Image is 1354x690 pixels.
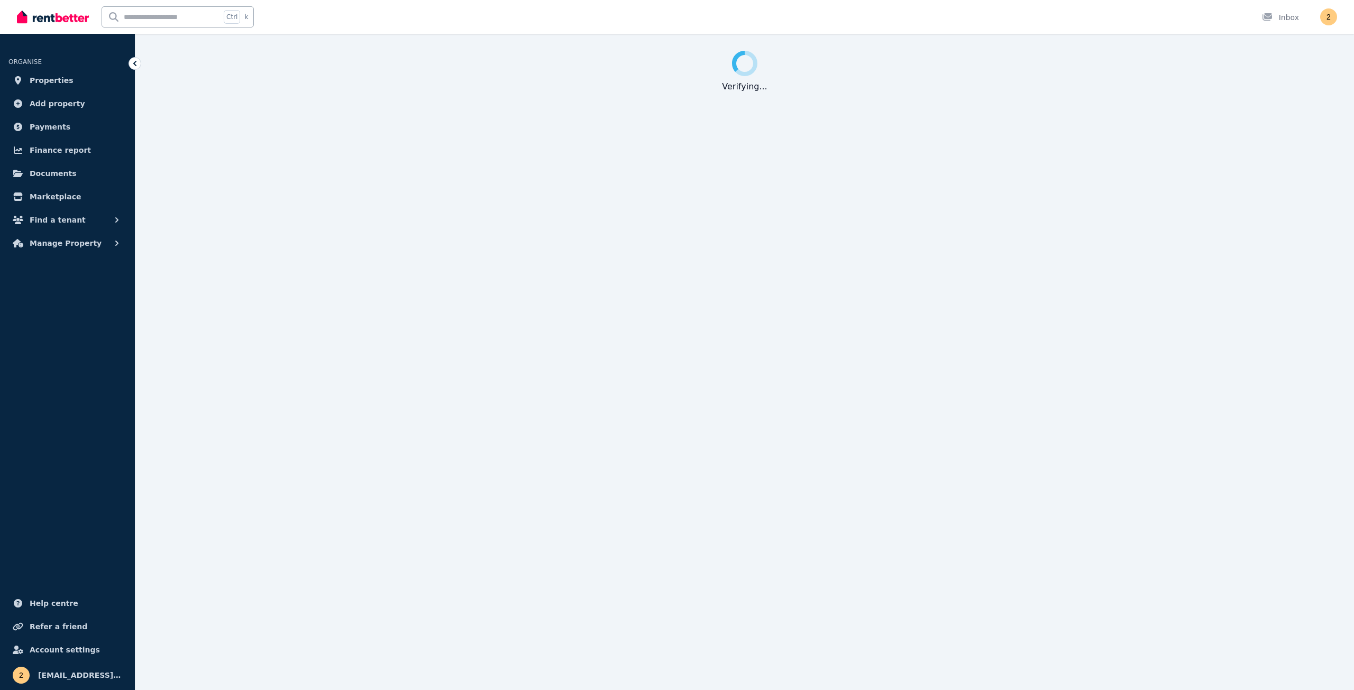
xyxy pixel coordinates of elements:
a: Add property [8,93,126,114]
span: Marketplace [30,190,81,203]
a: Marketplace [8,186,126,207]
a: Properties [8,70,126,91]
span: Refer a friend [30,620,87,633]
span: Payments [30,121,70,133]
a: Finance report [8,140,126,161]
a: Documents [8,163,126,184]
span: Help centre [30,597,78,610]
button: Manage Property [8,233,126,254]
div: Verifying ... [722,80,767,93]
span: ORGANISE [8,58,42,66]
span: Properties [30,74,74,87]
img: 25dickersonloop@gmail.com [13,667,30,684]
div: Inbox [1262,12,1299,23]
span: [EMAIL_ADDRESS][DOMAIN_NAME] [38,669,122,682]
img: 25dickersonloop@gmail.com [1320,8,1337,25]
button: Find a tenant [8,209,126,231]
span: Add property [30,97,85,110]
a: Payments [8,116,126,137]
span: Ctrl [224,10,240,24]
a: Account settings [8,639,126,660]
span: k [244,13,248,21]
a: Refer a friend [8,616,126,637]
a: Help centre [8,593,126,614]
span: Find a tenant [30,214,86,226]
span: Manage Property [30,237,102,250]
span: Documents [30,167,77,180]
span: Account settings [30,643,100,656]
img: RentBetter [17,9,89,25]
span: Finance report [30,144,91,157]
